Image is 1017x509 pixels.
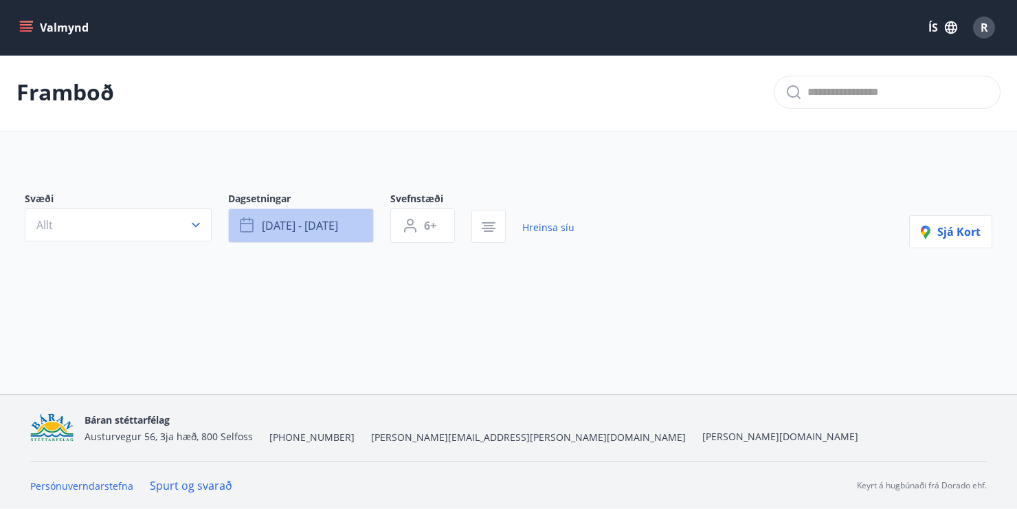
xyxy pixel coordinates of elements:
[269,431,355,444] span: [PHONE_NUMBER]
[150,478,232,493] a: Spurt og svarað
[25,192,228,208] span: Svæði
[85,413,170,426] span: Báran stéttarfélag
[424,218,436,233] span: 6+
[30,413,74,443] img: Bz2lGXKH3FXEIQKvoQ8VL0Fr0uCiWgfgA3I6fSs8.png
[390,192,471,208] span: Svefnstæði
[16,15,94,40] button: menu
[85,430,253,443] span: Austurvegur 56, 3ja hæð, 800 Selfoss
[30,479,133,492] a: Persónuverndarstefna
[371,431,686,444] span: [PERSON_NAME][EMAIL_ADDRESS][PERSON_NAME][DOMAIN_NAME]
[390,208,455,243] button: 6+
[228,208,374,243] button: [DATE] - [DATE]
[857,479,987,492] p: Keyrt á hugbúnaði frá Dorado ehf.
[702,430,858,443] a: [PERSON_NAME][DOMAIN_NAME]
[522,213,574,243] a: Hreinsa síu
[16,77,114,107] p: Framboð
[25,208,212,241] button: Allt
[228,192,390,208] span: Dagsetningar
[36,217,53,232] span: Allt
[909,215,992,248] button: Sjá kort
[262,218,338,233] span: [DATE] - [DATE]
[968,11,1001,44] button: R
[981,20,988,35] span: R
[921,224,981,239] span: Sjá kort
[921,15,965,40] button: ÍS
